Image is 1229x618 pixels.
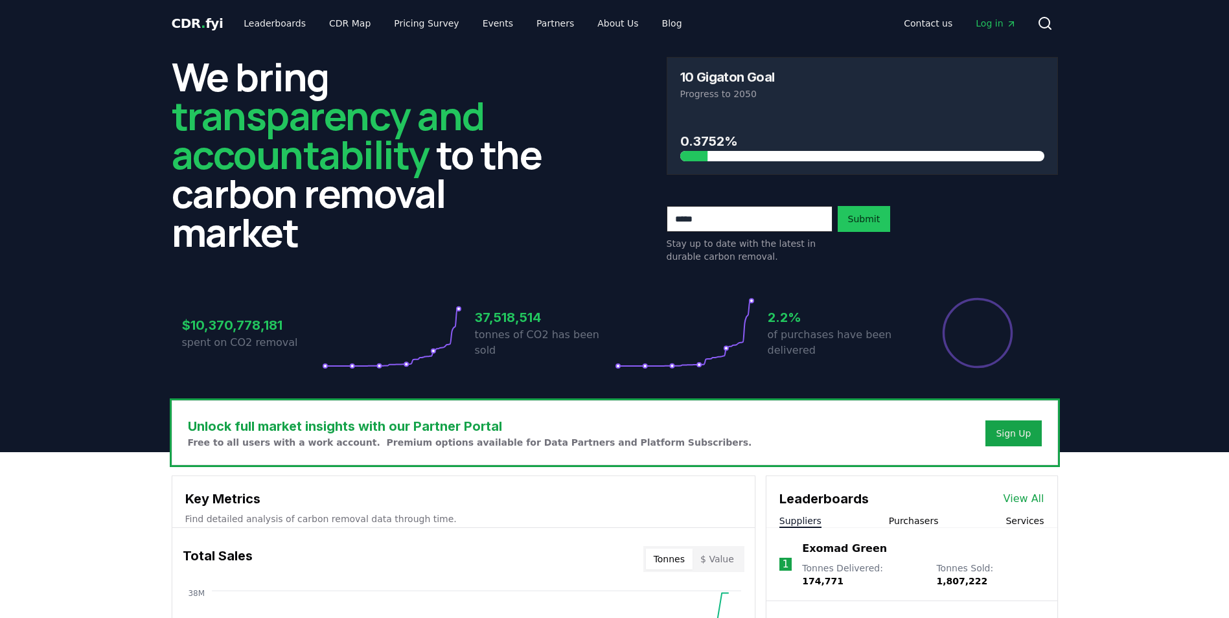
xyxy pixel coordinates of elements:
h3: 10 Gigaton Goal [680,71,775,84]
p: Tonnes Delivered : [802,562,923,588]
a: CDR.fyi [172,14,224,32]
p: spent on CO2 removal [182,335,322,350]
a: Exomad Green [802,541,887,556]
button: Submit [838,206,891,232]
h3: 0.3752% [680,132,1044,151]
button: Sign Up [985,420,1041,446]
h3: Key Metrics [185,489,742,509]
a: Sign Up [996,427,1031,440]
p: 1 [782,556,788,572]
a: Partners [526,12,584,35]
tspan: 38M [188,589,205,598]
p: tonnes of CO2 has been sold [475,327,615,358]
h2: We bring to the carbon removal market [172,57,563,251]
span: CDR fyi [172,16,224,31]
div: Percentage of sales delivered [941,297,1014,369]
h3: 37,518,514 [475,308,615,327]
span: transparency and accountability [172,89,485,181]
a: Log in [965,12,1026,35]
p: Stay up to date with the latest in durable carbon removal. [667,237,833,263]
p: Tonnes Sold : [936,562,1044,588]
span: Log in [976,17,1016,30]
a: Leaderboards [233,12,316,35]
h3: 2.2% [768,308,908,327]
a: Pricing Survey [384,12,469,35]
button: Services [1005,514,1044,527]
a: Blog [652,12,693,35]
button: Purchasers [889,514,939,527]
p: Progress to 2050 [680,87,1044,100]
nav: Main [893,12,1026,35]
span: . [201,16,205,31]
h3: Total Sales [183,546,253,572]
span: 1,807,222 [936,576,987,586]
p: Find detailed analysis of carbon removal data through time. [185,512,742,525]
button: $ Value [693,549,742,569]
a: Contact us [893,12,963,35]
button: Tonnes [646,549,693,569]
h3: $10,370,778,181 [182,315,322,335]
button: Suppliers [779,514,821,527]
span: 174,771 [802,576,844,586]
a: CDR Map [319,12,381,35]
a: View All [1004,491,1044,507]
p: of purchases have been delivered [768,327,908,358]
nav: Main [233,12,692,35]
a: Events [472,12,523,35]
h3: Unlock full market insights with our Partner Portal [188,417,752,436]
h3: Leaderboards [779,489,869,509]
p: Free to all users with a work account. Premium options available for Data Partners and Platform S... [188,436,752,449]
a: About Us [587,12,649,35]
